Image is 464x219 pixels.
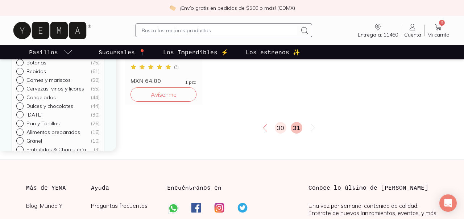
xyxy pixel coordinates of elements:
[91,85,100,92] div: ( 55 )
[91,120,100,127] div: ( 26 )
[26,59,46,66] p: Botanas
[246,48,300,56] p: Los estrenos ✨
[275,122,286,134] a: 30
[91,68,100,75] div: ( 61 )
[26,146,86,153] p: Embutidos & Charcutería
[167,183,221,192] h3: Encuéntranos en
[355,23,401,38] a: Entrega a: 11460
[142,26,297,35] input: Busca los mejores productos
[91,202,156,209] a: Preguntas frecuentes
[91,111,100,118] div: ( 30 )
[163,48,228,56] p: Los Imperdibles ⚡️
[439,20,445,26] span: 5
[424,23,452,38] a: 5Mi carrito
[91,138,100,144] div: ( 10 )
[29,48,58,56] p: Pasillos
[308,202,438,216] p: Una vez por semana, contenido de calidad. Entérate de nuevos lanzamientos, eventos, y más.
[26,111,42,118] p: [DATE]
[99,48,146,56] p: Sucursales 📍
[401,23,424,38] a: Cuenta
[26,68,46,75] p: Bebidas
[130,77,161,84] span: MXN 64.00
[174,65,179,69] span: ( 3 )
[291,122,302,134] a: 31
[94,146,100,153] div: ( 3 )
[185,80,196,84] span: 1 pza
[91,59,100,66] div: ( 75 )
[91,183,156,192] h3: Ayuda
[26,94,56,101] p: Congelados
[91,77,100,83] div: ( 59 )
[26,129,80,135] p: Alimentos preparados
[26,138,42,144] p: Granel
[427,31,449,38] span: Mi carrito
[26,120,60,127] p: Pan y Tortillas
[26,77,71,83] p: Carnes y mariscos
[28,45,74,59] a: pasillo-todos-link
[130,87,196,102] button: Avísenme
[26,103,73,109] p: Dulces y chocolates
[162,45,230,59] a: Los Imperdibles ⚡️
[439,194,457,212] div: Open Intercom Messenger
[26,183,91,192] h3: Más de YEMA
[26,202,91,209] a: Blog: Mundo Y
[244,45,302,59] a: Los estrenos ✨
[180,4,295,12] p: ¡Envío gratis en pedidos de $500 o más! (CDMX)
[91,103,100,109] div: ( 44 )
[26,85,84,92] p: Cervezas, vinos y licores
[308,183,438,192] h3: Conoce lo último de [PERSON_NAME]
[91,129,100,135] div: ( 16 )
[91,94,100,101] div: ( 44 )
[97,45,147,59] a: Sucursales 📍
[169,5,176,11] img: check
[404,31,421,38] span: Cuenta
[358,31,398,38] span: Entrega a: 11460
